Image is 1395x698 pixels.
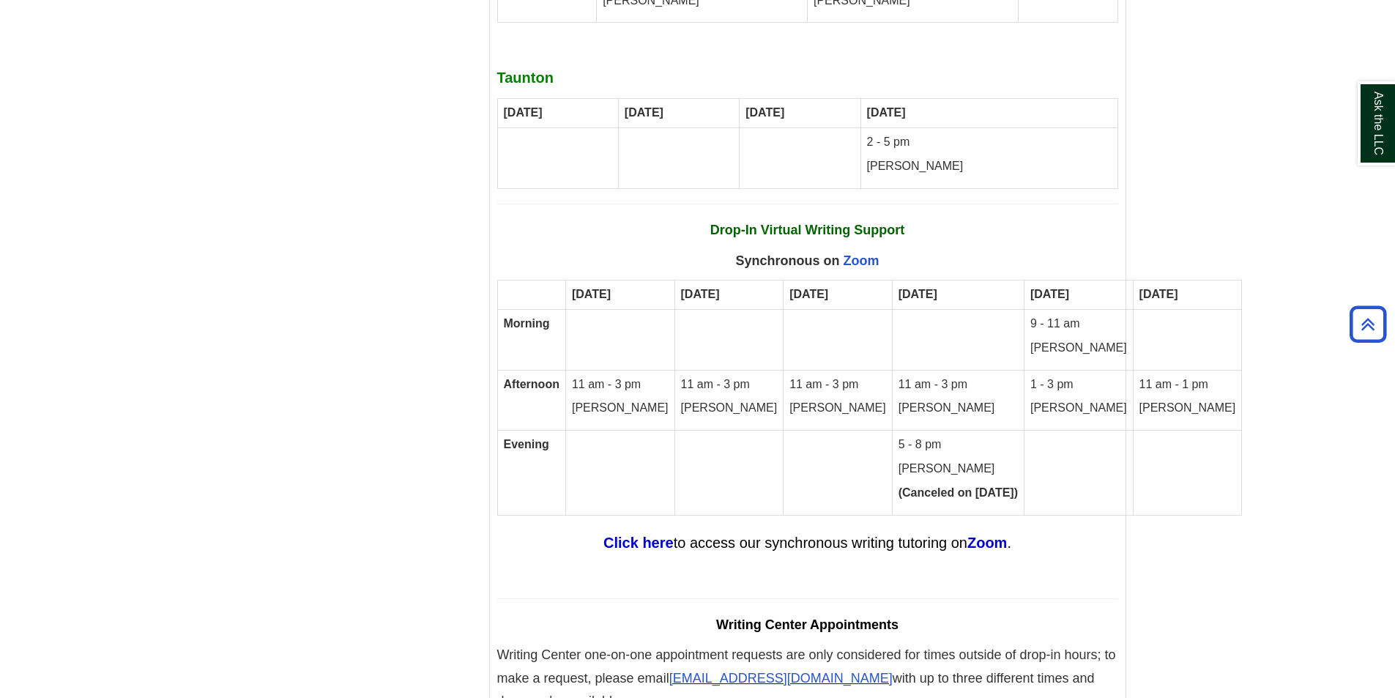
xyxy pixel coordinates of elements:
a: Back to Top [1344,314,1391,334]
a: [EMAIL_ADDRESS][DOMAIN_NAME] [669,673,893,685]
span: . [1007,535,1011,551]
p: [PERSON_NAME] [1030,340,1127,357]
strong: Morning [504,317,550,330]
strong: Evening [504,438,549,450]
strong: Taunton [497,70,554,86]
a: Zoom [844,253,879,268]
p: 5 - 8 pm [899,437,1018,453]
p: 9 - 11 am [1030,316,1127,333]
span: to access our synchronous writing tutoring on [674,535,967,551]
span: Synchronous on [735,253,879,268]
span: [EMAIL_ADDRESS][DOMAIN_NAME] [669,671,893,686]
p: 11 am - 1 pm [1139,376,1236,393]
strong: (Canceled on [DATE]) [899,486,1018,499]
strong: [DATE] [899,288,937,300]
p: 11 am - 3 pm [789,376,886,393]
strong: [DATE] [1030,288,1069,300]
strong: Drop-In Virtual Writing Support [710,223,904,237]
span: Writing Center Appointments [716,617,899,632]
strong: [DATE] [681,288,720,300]
a: Zoom [967,535,1007,551]
p: [PERSON_NAME] [1139,400,1236,417]
strong: Afternoon [504,378,559,390]
strong: [DATE] [789,288,828,300]
strong: [DATE] [572,288,611,300]
strong: [DATE] [867,106,906,119]
p: [PERSON_NAME] [572,400,669,417]
span: Writing Center one-on-one appointment requests are only considered for times outside of drop-in h... [497,647,1116,686]
strong: [DATE] [1139,288,1178,300]
a: Click here [603,535,674,551]
p: [PERSON_NAME] [789,400,886,417]
strong: [DATE] [504,106,543,119]
p: [PERSON_NAME] [899,461,1018,478]
strong: [DATE] [625,106,663,119]
p: [PERSON_NAME] [867,158,1112,175]
p: [PERSON_NAME] [1030,400,1127,417]
p: [PERSON_NAME] [899,400,1018,417]
p: 1 - 3 pm [1030,376,1127,393]
p: 11 am - 3 pm [572,376,669,393]
p: 2 - 5 pm [867,134,1112,151]
p: [PERSON_NAME] [681,400,778,417]
p: 11 am - 3 pm [899,376,1018,393]
p: 11 am - 3 pm [681,376,778,393]
strong: [DATE] [745,106,784,119]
